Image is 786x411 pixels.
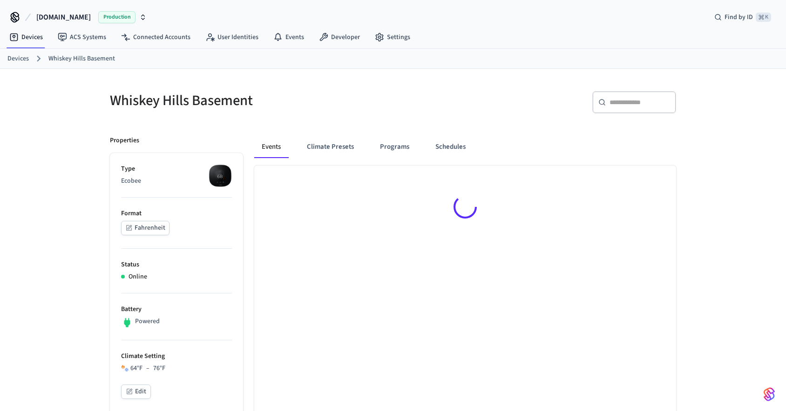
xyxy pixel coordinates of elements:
img: Heat Cool [121,365,129,372]
button: Climate Presets [299,136,361,158]
span: Production [98,11,136,23]
p: Climate Setting [121,351,232,361]
a: Events [266,29,312,46]
a: Settings [367,29,418,46]
button: Events [254,136,288,158]
span: Find by ID [725,13,753,22]
a: Whiskey Hills Basement [48,54,115,64]
a: Devices [2,29,50,46]
p: Battery [121,305,232,314]
button: Programs [373,136,417,158]
span: – [146,364,149,373]
img: ecobee_lite_3 [209,164,232,187]
a: Devices [7,54,29,64]
button: Edit [121,384,151,399]
a: ACS Systems [50,29,114,46]
p: Status [121,260,232,270]
a: Developer [312,29,367,46]
p: Ecobee [121,176,232,186]
p: Type [121,164,232,174]
div: Find by ID⌘ K [707,9,779,26]
a: Connected Accounts [114,29,198,46]
p: Online [129,272,147,282]
p: Powered [135,317,160,326]
a: User Identities [198,29,266,46]
div: 64 °F 76 °F [130,364,165,373]
p: Properties [110,136,139,146]
button: Schedules [428,136,473,158]
span: [DOMAIN_NAME] [36,12,91,23]
p: Format [121,209,232,219]
span: ⌘ K [756,13,771,22]
img: SeamLogoGradient.69752ec5.svg [764,387,775,402]
h5: Whiskey Hills Basement [110,91,387,110]
button: Fahrenheit [121,221,169,235]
